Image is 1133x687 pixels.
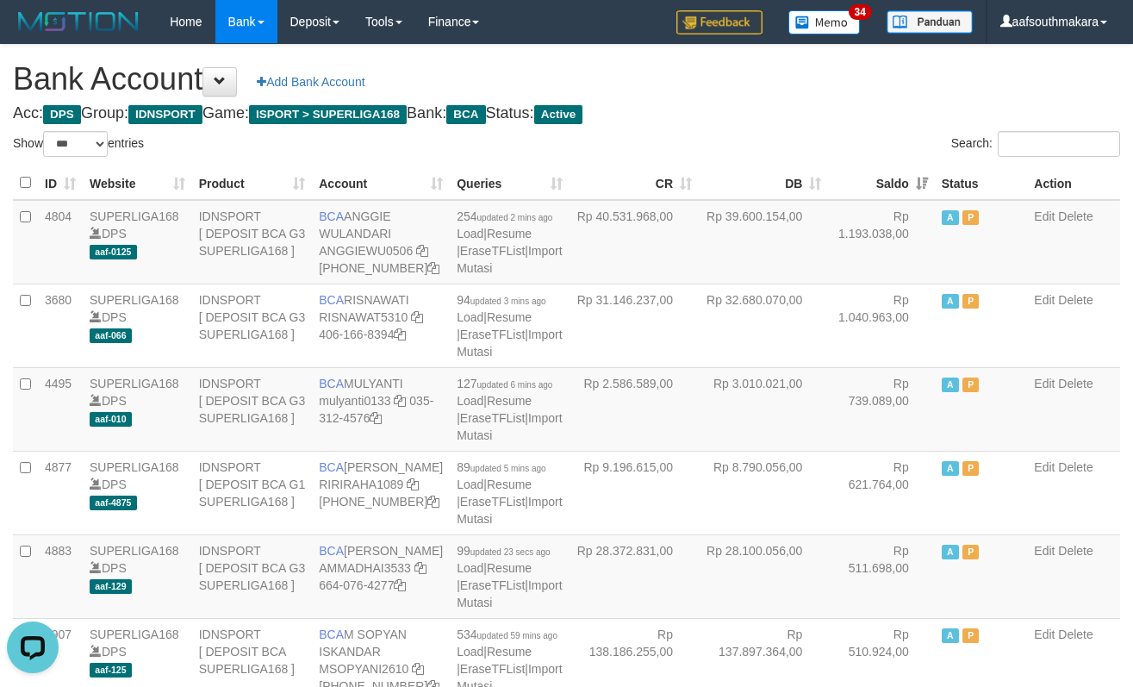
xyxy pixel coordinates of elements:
[457,209,562,275] span: | | |
[962,294,980,309] span: Paused
[942,461,959,476] span: Active
[312,284,450,367] td: RISNAWATI 406-166-8394
[676,10,763,34] img: Feedback.jpg
[38,534,83,618] td: 4883
[457,293,545,307] span: 94
[1034,460,1055,474] a: Edit
[962,461,980,476] span: Paused
[457,460,545,474] span: 89
[83,534,192,618] td: DPS
[249,105,407,124] span: ISPORT > SUPERLIGA168
[942,545,959,559] span: Active
[1058,293,1093,307] a: Delete
[83,451,192,534] td: DPS
[319,310,408,324] a: RISNAWAT5310
[394,578,406,592] a: Copy 6640764277 to clipboard
[90,663,132,678] span: aaf-125
[828,367,934,451] td: Rp 739.089,00
[43,131,108,157] select: Showentries
[962,545,980,559] span: Paused
[312,367,450,451] td: MULYANTI 035-312-4576
[570,451,699,534] td: Rp 9.196.615,00
[43,105,81,124] span: DPS
[1058,209,1093,223] a: Delete
[887,10,973,34] img: panduan.png
[457,328,562,359] a: Import Mutasi
[942,294,959,309] span: Active
[411,310,423,324] a: Copy RISNAWAT5310 to clipboard
[128,105,202,124] span: IDNSPORT
[699,451,828,534] td: Rp 8.790.056,00
[13,131,144,157] label: Show entries
[412,662,424,676] a: Copy MSOPYANI2610 to clipboard
[319,561,411,575] a: AMMADHAI3533
[1034,628,1055,641] a: Edit
[457,394,483,408] a: Load
[416,244,428,258] a: Copy ANGGIEWU0506 to clipboard
[457,293,562,359] span: | | |
[312,451,450,534] td: [PERSON_NAME] [PHONE_NUMBER]
[13,9,144,34] img: MOTION_logo.png
[570,284,699,367] td: Rp 31.146.237,00
[192,284,313,367] td: IDNSPORT [ DEPOSIT BCA G3 SUPERLIGA168 ]
[1027,166,1120,200] th: Action
[83,284,192,367] td: DPS
[457,561,483,575] a: Load
[1058,628,1093,641] a: Delete
[460,578,525,592] a: EraseTFList
[460,495,525,509] a: EraseTFList
[1034,209,1055,223] a: Edit
[90,328,132,343] span: aaf-066
[450,166,569,200] th: Queries: activate to sort column ascending
[962,210,980,225] span: Paused
[457,377,562,442] span: | | |
[470,547,551,557] span: updated 23 secs ago
[192,200,313,284] td: IDNSPORT [ DEPOSIT BCA G3 SUPERLIGA168 ]
[90,412,132,427] span: aaf-010
[90,245,137,259] span: aaf-0125
[90,544,179,558] a: SUPERLIGA168
[38,166,83,200] th: ID: activate to sort column ascending
[319,478,403,491] a: RIRIRAHA1089
[534,105,583,124] span: Active
[38,367,83,451] td: 4495
[828,534,934,618] td: Rp 511.698,00
[319,377,344,390] span: BCA
[951,131,1120,157] label: Search:
[90,460,179,474] a: SUPERLIGA168
[460,244,525,258] a: EraseTFList
[1058,460,1093,474] a: Delete
[457,495,562,526] a: Import Mutasi
[570,200,699,284] td: Rp 40.531.968,00
[942,628,959,643] span: Active
[699,534,828,618] td: Rp 28.100.056,00
[570,534,699,618] td: Rp 28.372.831,00
[457,209,552,223] span: 254
[90,496,137,510] span: aaf-4875
[699,367,828,451] td: Rp 3.010.021,00
[83,200,192,284] td: DPS
[192,534,313,618] td: IDNSPORT [ DEPOSIT BCA G3 SUPERLIGA168 ]
[457,244,562,275] a: Import Mutasi
[13,62,1120,97] h1: Bank Account
[246,67,376,97] a: Add Bank Account
[90,377,179,390] a: SUPERLIGA168
[319,394,390,408] a: mulyanti0133
[935,166,1028,200] th: Status
[788,10,861,34] img: Button%20Memo.svg
[312,534,450,618] td: [PERSON_NAME] 664-076-4277
[414,561,426,575] a: Copy AMMADHAI3533 to clipboard
[446,105,485,124] span: BCA
[394,328,406,341] a: Copy 4061668394 to clipboard
[460,411,525,425] a: EraseTFList
[849,4,872,20] span: 34
[38,200,83,284] td: 4804
[83,367,192,451] td: DPS
[570,367,699,451] td: Rp 2.586.589,00
[942,210,959,225] span: Active
[942,378,959,392] span: Active
[427,495,439,509] a: Copy 4062281611 to clipboard
[319,460,344,474] span: BCA
[312,166,450,200] th: Account: activate to sort column ascending
[7,7,59,59] button: Open LiveChat chat widget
